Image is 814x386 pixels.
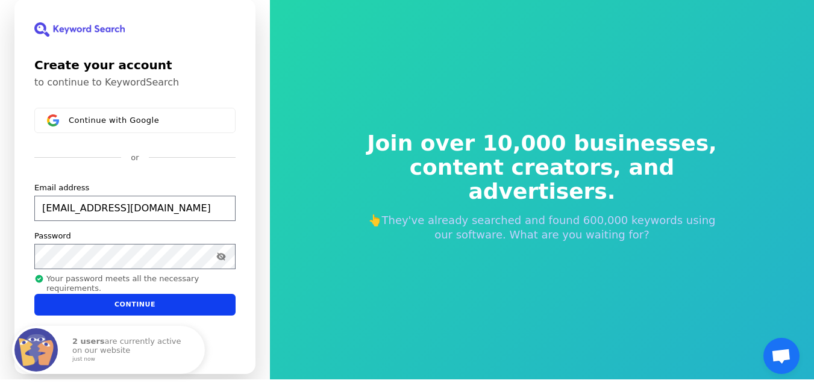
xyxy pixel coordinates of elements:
span: content creators, and advertisers. [359,155,725,204]
img: KeywordSearch [34,22,125,37]
small: just now [72,356,189,363]
span: Continue with Google [69,116,159,125]
p: Your password meets all the necessary requirements. [34,274,236,294]
strong: 2 users [72,337,105,346]
button: Hide password [214,249,228,264]
button: Sign in with GoogleContinue with Google [34,108,236,133]
p: 👆They've already searched and found 600,000 keywords using our software. What are you waiting for? [359,213,725,242]
img: Fomo [14,328,58,372]
label: Email address [34,182,89,193]
img: Sign in with Google [47,114,59,126]
p: or [131,152,139,163]
p: to continue to KeywordSearch [34,76,236,89]
h1: Create your account [34,56,236,74]
a: Open chat [763,338,800,374]
button: Continue [34,294,236,316]
p: are currently active on our website [72,337,193,362]
span: Join over 10,000 businesses, [359,131,725,155]
label: Password [34,231,71,241]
